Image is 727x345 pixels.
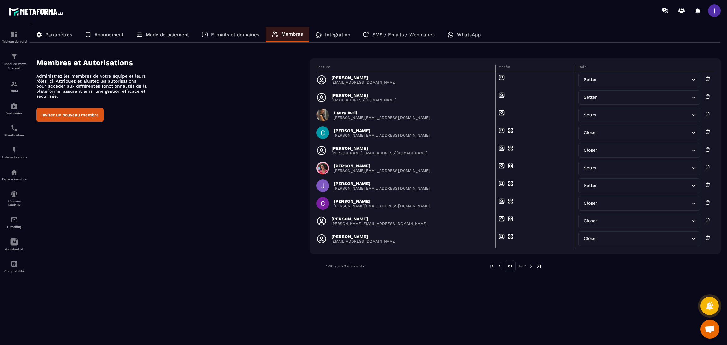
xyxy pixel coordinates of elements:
[334,133,430,137] p: [PERSON_NAME][EMAIL_ADDRESS][DOMAIN_NAME]
[326,264,364,268] p: 1-10 sur 20 éléments
[2,200,27,207] p: Réseaux Sociaux
[10,53,18,60] img: formation
[334,115,430,120] p: [PERSON_NAME][EMAIL_ADDRESS][DOMAIN_NAME]
[334,199,430,204] p: [PERSON_NAME]
[497,263,502,269] img: prev
[334,128,430,133] p: [PERSON_NAME]
[2,164,27,186] a: automationsautomationsEspace membre
[518,264,526,269] p: de 2
[281,31,303,37] p: Membres
[2,48,27,75] a: formationformationTunnel de vente Site web
[10,168,18,176] img: automations
[582,112,599,119] span: Setter
[2,255,27,278] a: accountantaccountantComptabilité
[2,133,27,137] p: Planificateur
[582,182,599,189] span: Setter
[457,32,481,38] p: WhatsApp
[2,211,27,233] a: emailemailE-mailing
[334,168,430,173] p: [PERSON_NAME][EMAIL_ADDRESS][DOMAIN_NAME]
[2,120,27,142] a: schedulerschedulerPlanificateur
[10,216,18,224] img: email
[578,214,700,228] div: Search for option
[2,233,27,255] a: Assistant IA
[2,97,27,120] a: automationsautomationsWebinaire
[10,146,18,154] img: automations
[582,218,599,225] span: Closer
[331,234,396,239] p: [PERSON_NAME]
[505,260,516,272] p: 01
[582,129,599,136] span: Closer
[2,75,27,97] a: formationformationCRM
[331,93,396,98] p: [PERSON_NAME]
[2,269,27,273] p: Comptabilité
[599,147,690,154] input: Search for option
[94,32,124,38] p: Abonnement
[2,40,27,43] p: Tableau de bord
[578,108,700,122] div: Search for option
[331,151,427,155] p: [PERSON_NAME][EMAIL_ADDRESS][DOMAIN_NAME]
[599,165,690,172] input: Search for option
[334,163,430,168] p: [PERSON_NAME]
[30,21,721,282] div: >
[2,89,27,93] p: CRM
[700,320,719,339] div: Ouvrir le chat
[334,181,430,186] p: [PERSON_NAME]
[582,94,599,101] span: Setter
[10,80,18,88] img: formation
[578,90,700,105] div: Search for option
[334,186,430,190] p: [PERSON_NAME][EMAIL_ADDRESS][DOMAIN_NAME]
[372,32,435,38] p: SMS / Emails / Webinaires
[2,62,27,71] p: Tunnel de vente Site web
[575,65,714,71] th: Rôle
[2,155,27,159] p: Automatisations
[582,147,599,154] span: Closer
[10,124,18,132] img: scheduler
[316,65,496,71] th: Facture
[599,200,690,207] input: Search for option
[536,263,542,269] img: next
[10,260,18,268] img: accountant
[582,235,599,242] span: Closer
[599,76,690,83] input: Search for option
[2,178,27,181] p: Espace membre
[599,218,690,225] input: Search for option
[582,165,599,172] span: Setter
[578,126,700,140] div: Search for option
[331,75,396,80] p: [PERSON_NAME]
[2,142,27,164] a: automationsautomationsAutomatisations
[2,225,27,229] p: E-mailing
[334,110,430,115] p: Laury Avril
[331,98,396,102] p: [EMAIL_ADDRESS][DOMAIN_NAME]
[331,221,427,226] p: [PERSON_NAME][EMAIL_ADDRESS][DOMAIN_NAME]
[528,263,534,269] img: next
[331,216,427,221] p: [PERSON_NAME]
[10,190,18,198] img: social-network
[2,247,27,251] p: Assistant IA
[599,182,690,189] input: Search for option
[578,196,700,211] div: Search for option
[2,186,27,211] a: social-networksocial-networkRéseaux Sociaux
[36,73,147,99] p: Administrez les membres de votre équipe et leurs rôles ici. Attribuez et ajustez les autorisation...
[489,263,494,269] img: prev
[582,200,599,207] span: Closer
[36,108,104,122] button: Inviter un nouveau membre
[334,204,430,208] p: [PERSON_NAME][EMAIL_ADDRESS][DOMAIN_NAME]
[578,73,700,87] div: Search for option
[599,129,690,136] input: Search for option
[495,65,575,71] th: Accès
[10,102,18,110] img: automations
[45,32,72,38] p: Paramètres
[578,231,700,246] div: Search for option
[36,58,310,67] h4: Membres et Autorisations
[599,94,690,101] input: Search for option
[599,112,690,119] input: Search for option
[2,111,27,115] p: Webinaire
[325,32,350,38] p: Intégration
[578,161,700,175] div: Search for option
[578,178,700,193] div: Search for option
[2,26,27,48] a: formationformationTableau de bord
[582,76,599,83] span: Setter
[146,32,189,38] p: Mode de paiement
[211,32,259,38] p: E-mails et domaines
[331,239,396,243] p: [EMAIL_ADDRESS][DOMAIN_NAME]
